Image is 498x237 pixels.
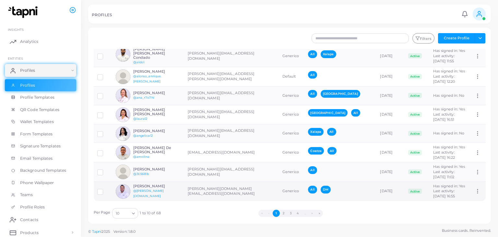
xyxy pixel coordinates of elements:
span: Background Templates [20,168,66,173]
span: 10 [116,210,119,217]
a: Profile Templates [5,91,76,104]
span: Contacts [20,217,38,223]
span: Has signed in: Yes [433,48,465,53]
span: Has signed in: Yes [433,184,465,188]
a: Profile Roles [5,201,76,213]
span: Profiles [20,68,35,73]
h5: PROFILES [92,13,112,17]
span: © [88,229,136,234]
span: Last activity: [DATE] 16:22 [433,150,455,160]
span: Wallet Templates [20,119,54,125]
h6: [PERSON_NAME] [133,129,181,133]
span: Coatza [308,147,324,155]
span: Profiles [20,82,35,88]
span: [GEOGRAPHIC_DATA] [308,109,348,117]
a: @aldo1 [133,60,145,64]
span: Active [408,189,422,194]
span: All [327,147,336,155]
span: Version: 1.8.0 [113,229,136,234]
span: [GEOGRAPHIC_DATA] [321,90,360,97]
td: [PERSON_NAME][EMAIL_ADDRESS][DOMAIN_NAME] [184,124,279,143]
button: Filters [412,33,434,44]
td: Generico [279,105,305,124]
td: Generico [279,86,305,105]
td: Generico [279,143,305,162]
a: @3ti568lb [133,172,149,176]
span: Last activity: [DATE] 12:20 [433,74,455,84]
img: avatar [116,69,130,84]
img: avatar [116,145,130,160]
label: Per Page [94,210,111,215]
td: [DATE] [376,143,405,162]
td: Default [279,67,305,86]
td: [PERSON_NAME][EMAIL_ADDRESS][PERSON_NAME][DOMAIN_NAME] [184,67,279,86]
a: QR Code Templates [5,104,76,116]
h6: [PERSON_NAME] [PERSON_NAME] [133,108,181,116]
span: Has signed in: No [433,131,464,135]
span: Has signed in: Yes [433,69,465,73]
button: Go to page 1 [273,210,280,217]
td: [EMAIL_ADDRESS][DOMAIN_NAME] [184,143,279,162]
a: @ana_r7o7hl [133,96,154,99]
a: Signature Templates [5,140,76,152]
img: avatar [116,184,130,199]
h6: [PERSON_NAME] [133,167,181,171]
span: All [308,50,317,58]
span: All [308,186,317,193]
a: Email Templates [5,152,76,165]
span: All [308,71,317,79]
span: Last activity: [DATE] 11:55 [433,54,455,63]
span: Last activity: [DATE] 16:55 [433,189,455,198]
button: Go to next page [309,210,316,217]
a: @laura12 [133,117,148,120]
a: Profiles [5,64,76,77]
span: ENTITIES [8,56,23,60]
h6: [PERSON_NAME] [PERSON_NAME] Condado [133,47,181,60]
span: Teams [20,192,33,198]
td: Generico [279,124,305,143]
img: avatar [116,165,130,179]
span: Analytics [20,39,38,44]
span: Form Templates [20,131,53,137]
td: [DATE] [376,45,405,67]
button: Go to page 3 [287,210,294,217]
span: Signature Templates [20,143,61,149]
a: @angelica12 [133,134,153,137]
span: Has signed in: Yes [433,107,465,111]
span: Active [408,93,422,98]
td: Generico [279,162,305,182]
span: 1 to 10 of 68 [140,211,160,216]
h6: [PERSON_NAME] [133,184,181,188]
span: Active [408,112,422,117]
span: INSIGHTS [8,28,24,31]
span: Profile Roles [20,204,45,210]
td: [PERSON_NAME][EMAIL_ADDRESS][DOMAIN_NAME] [184,105,279,124]
span: All [308,166,317,174]
span: Has signed in: Yes [433,145,465,149]
td: [DATE] [376,105,405,124]
div: Search for option [112,208,138,218]
span: Business cards. Reinvented. [442,228,491,233]
span: All [327,128,336,135]
a: Phone Wallpaper [5,177,76,189]
img: logo [6,6,42,18]
a: @amolina [133,155,150,158]
span: Xalapa [321,50,336,58]
td: [PERSON_NAME][EMAIL_ADDRESS][DOMAIN_NAME] [184,162,279,182]
span: All [308,90,317,97]
td: [PERSON_NAME][EMAIL_ADDRESS][DOMAIN_NAME] [184,86,279,105]
button: Go to page 2 [280,210,287,217]
span: DM [321,186,331,193]
a: @alonso_enrique.[PERSON_NAME] [133,74,162,83]
a: Teams [5,189,76,201]
span: QR Code Templates [20,107,59,113]
span: Active [408,169,422,175]
td: [PERSON_NAME][DOMAIN_NAME][EMAIL_ADDRESS][DOMAIN_NAME] [184,182,279,201]
a: Profiles [5,79,76,92]
h6: [PERSON_NAME] [133,69,181,74]
td: [DATE] [376,124,405,143]
a: Form Templates [5,128,76,140]
span: Last activity: [DATE] 11:02 [433,169,455,179]
h6: [PERSON_NAME] De [PERSON_NAME] [133,146,181,154]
